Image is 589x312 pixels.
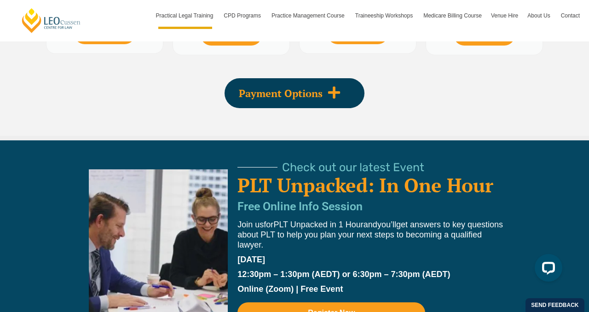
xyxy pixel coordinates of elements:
[556,2,584,29] a: Contact
[237,200,363,213] a: Free Online Info Session
[237,220,264,229] span: Join us
[486,2,523,29] a: Venue Hire
[419,2,486,29] a: Medicare Billing Course
[377,220,393,229] span: you’
[237,270,450,279] span: 12:30pm – 1:30pm (AEDT) or 6:30pm – 7:30pm (AEDT)
[273,220,363,229] span: PLT Unpacked in 1 Hour
[21,7,82,34] a: [PERSON_NAME] Centre for Law
[523,2,556,29] a: About Us
[151,2,219,29] a: Practical Legal Training
[364,220,377,229] span: and
[239,88,323,98] span: Payment Options
[219,2,267,29] a: CPD Programs
[237,220,503,249] span: get answers to key questions about PLT to help you plan your next steps to becoming a qualified l...
[237,284,343,294] strong: Online (Zoom) | Free Event
[282,162,424,173] span: Check out our latest Event
[393,220,396,229] span: ll
[351,2,419,29] a: Traineeship Workshops
[237,255,265,264] span: [DATE]
[237,172,493,198] a: PLT Unpacked: In One Hour
[527,250,566,289] iframe: LiveChat chat widget
[267,2,351,29] a: Practice Management Course
[264,220,273,229] span: for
